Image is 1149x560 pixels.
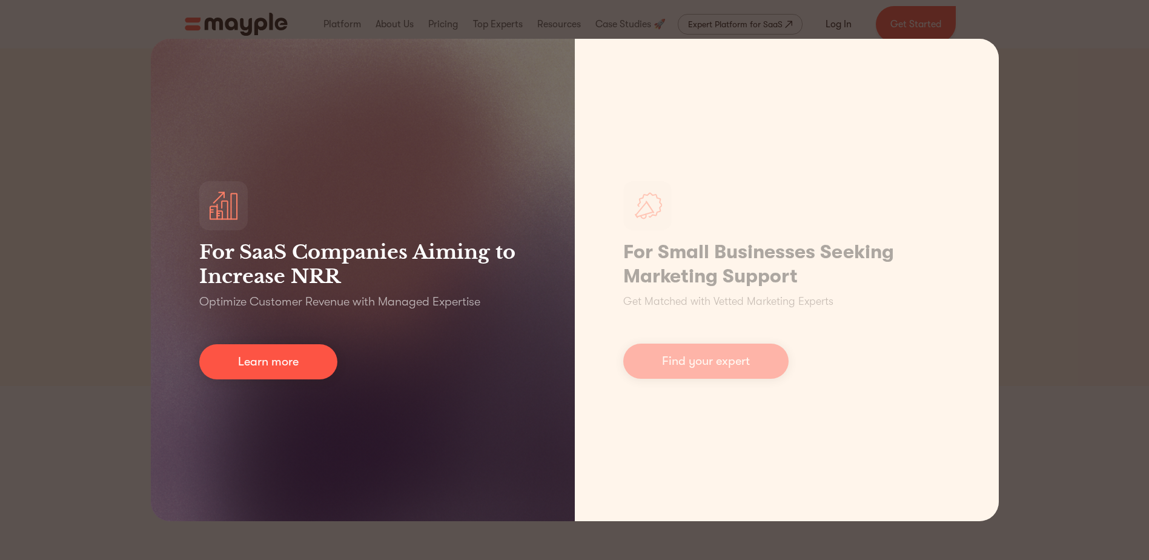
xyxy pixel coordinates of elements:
[199,344,337,379] a: Learn more
[623,240,950,288] h1: For Small Businesses Seeking Marketing Support
[199,240,526,288] h3: For SaaS Companies Aiming to Increase NRR
[623,344,789,379] a: Find your expert
[199,293,480,310] p: Optimize Customer Revenue with Managed Expertise
[623,293,833,310] p: Get Matched with Vetted Marketing Experts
